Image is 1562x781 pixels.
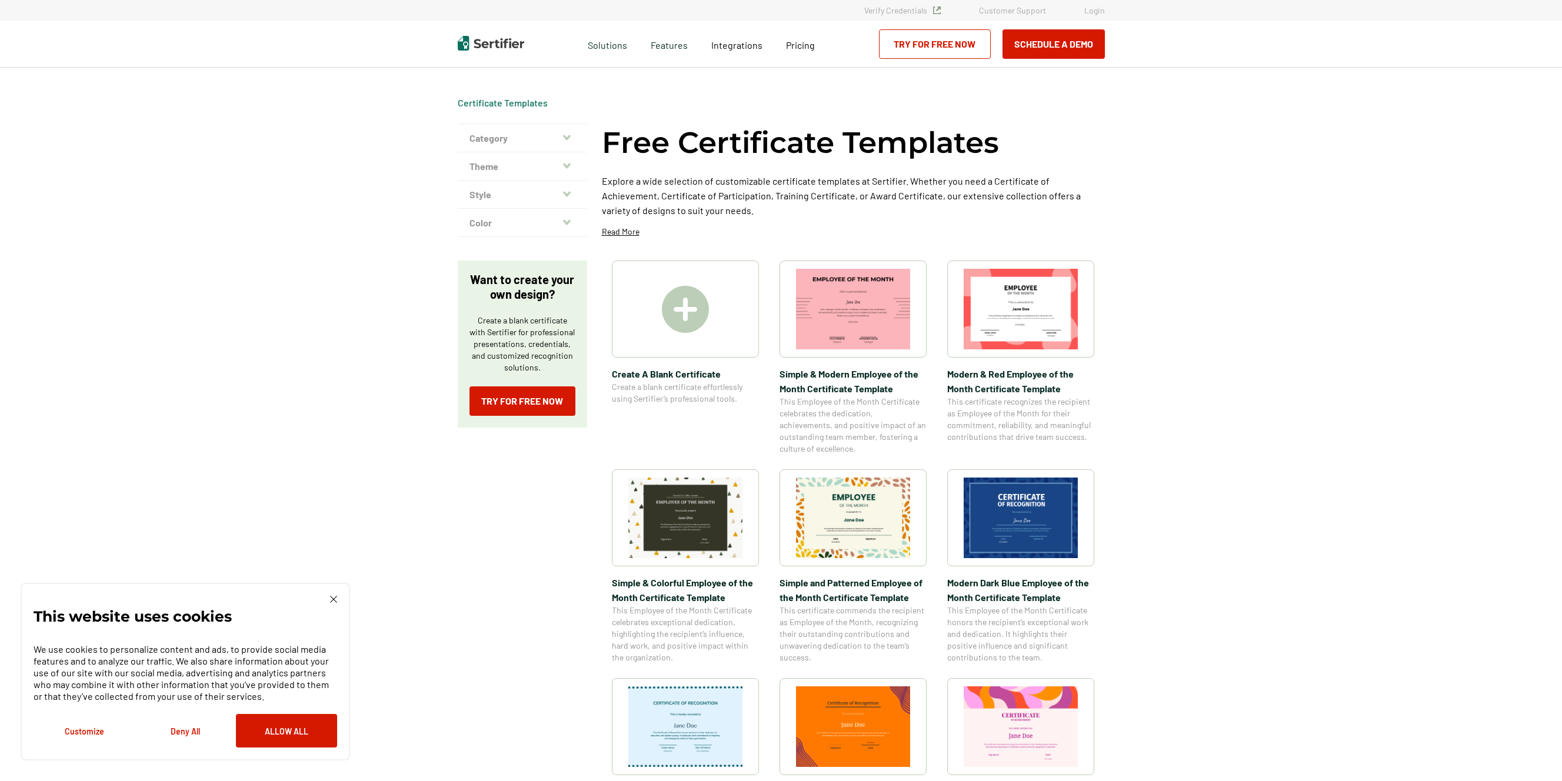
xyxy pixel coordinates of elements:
button: Style [458,181,587,209]
button: Allow All [236,714,337,747]
a: Verify Credentials [864,5,941,15]
button: Schedule a Demo [1003,29,1105,59]
span: This certificate recognizes the recipient as Employee of the Month for their commitment, reliabil... [947,396,1094,443]
span: Simple & Modern Employee of the Month Certificate Template [780,366,927,396]
span: Simple and Patterned Employee of the Month Certificate Template [780,575,927,605]
a: Simple and Patterned Employee of the Month Certificate TemplateSimple and Patterned Employee of t... [780,469,927,663]
p: Create a blank certificate with Sertifier for professional presentations, credentials, and custom... [469,315,575,373]
p: We use cookies to personalize content and ads, to provide social media features and to analyze ou... [34,643,337,702]
a: Simple & Colorful Employee of the Month Certificate TemplateSimple & Colorful Employee of the Mon... [612,469,759,663]
img: Certificate of Recognition for Pastor [796,686,910,767]
a: Simple & Modern Employee of the Month Certificate TemplateSimple & Modern Employee of the Month C... [780,261,927,455]
p: Read More [602,226,640,238]
button: Category [458,124,587,152]
a: Integrations [711,36,762,51]
span: Pricing [786,39,815,51]
img: Certificate of Recognition for Teachers Template [628,686,742,767]
a: Modern Dark Blue Employee of the Month Certificate TemplateModern Dark Blue Employee of the Month... [947,469,1094,663]
span: This Employee of the Month Certificate celebrates exceptional dedication, highlighting the recipi... [612,605,759,663]
img: Certificate of Achievement for Preschool Template [964,686,1078,767]
a: Login [1084,5,1105,15]
img: Verified [933,6,941,14]
span: Solutions [588,36,627,51]
img: Modern & Red Employee of the Month Certificate Template [964,269,1078,349]
img: Sertifier | Digital Credentialing Platform [458,36,524,51]
span: This certificate commends the recipient as Employee of the Month, recognizing their outstanding c... [780,605,927,663]
img: Cookie Popup Close [330,596,337,603]
img: Simple & Colorful Employee of the Month Certificate Template [628,478,742,558]
a: Try for Free Now [879,29,991,59]
div: Breadcrumb [458,97,548,109]
a: Customer Support [979,5,1046,15]
img: Simple & Modern Employee of the Month Certificate Template [796,269,910,349]
span: Integrations [711,39,762,51]
button: Deny All [135,714,236,747]
span: Features [651,36,688,51]
img: Modern Dark Blue Employee of the Month Certificate Template [964,478,1078,558]
a: Pricing [786,36,815,51]
img: Simple and Patterned Employee of the Month Certificate Template [796,478,910,558]
p: Want to create your own design? [469,272,575,302]
button: Color [458,209,587,237]
a: Certificate Templates [458,97,548,108]
span: Modern Dark Blue Employee of the Month Certificate Template [947,575,1094,605]
h1: Free Certificate Templates [602,124,999,162]
button: Customize [34,714,135,747]
span: Modern & Red Employee of the Month Certificate Template [947,366,1094,396]
button: Theme [458,152,587,181]
p: Explore a wide selection of customizable certificate templates at Sertifier. Whether you need a C... [602,173,1105,218]
span: Certificate Templates [458,97,548,109]
span: This Employee of the Month Certificate honors the recipient’s exceptional work and dedication. It... [947,605,1094,663]
a: Try for Free Now [469,386,575,416]
a: Modern & Red Employee of the Month Certificate TemplateModern & Red Employee of the Month Certifi... [947,261,1094,455]
span: Simple & Colorful Employee of the Month Certificate Template [612,575,759,605]
img: Create A Blank Certificate [662,286,709,333]
span: This Employee of the Month Certificate celebrates the dedication, achievements, and positive impa... [780,396,927,455]
p: This website uses cookies [34,610,232,622]
span: Create A Blank Certificate [612,366,759,381]
span: Create a blank certificate effortlessly using Sertifier’s professional tools. [612,381,759,405]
